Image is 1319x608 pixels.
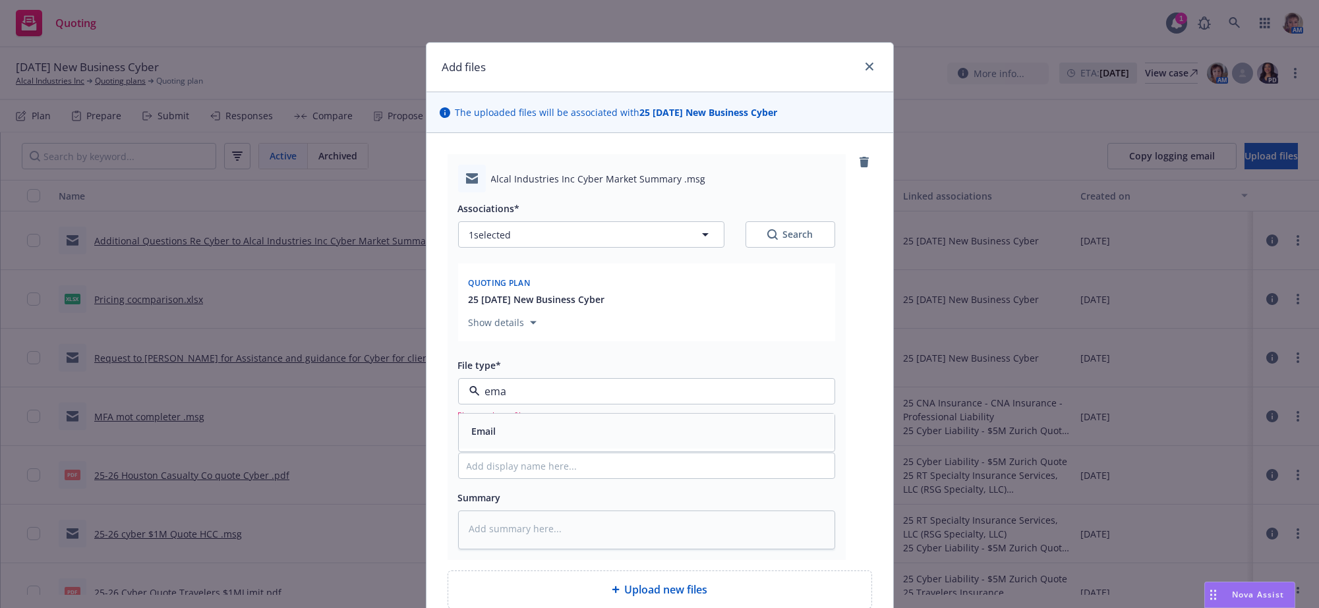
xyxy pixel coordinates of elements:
span: Nova Assist [1232,589,1284,600]
strong: 25 [DATE] New Business Cyber [640,106,778,119]
span: File type* [458,359,502,372]
a: close [862,59,877,74]
div: Drag to move [1205,582,1221,607]
button: 25 [DATE] New Business Cyber [469,292,605,306]
span: Associations* [458,202,520,215]
button: Email [472,424,496,438]
svg: Search [767,229,778,240]
input: Add display name here... [459,453,835,478]
span: Summary [458,491,501,504]
button: Show details [463,315,542,331]
div: Search [767,228,813,241]
span: Please select a file type [458,410,835,421]
a: remove [856,154,872,170]
input: Filter by keyword [480,383,808,399]
span: 1 selected [469,228,512,242]
button: Nova Assist [1204,582,1295,608]
button: SearchSearch [746,221,835,248]
h1: Add files [442,59,486,76]
span: The uploaded files will be associated with [455,105,778,119]
span: Quoting plan [469,277,531,289]
span: Alcal Industries Inc Cyber Market Summary .msg [491,172,706,186]
span: Upload new files [625,582,708,597]
button: 1selected [458,221,724,248]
